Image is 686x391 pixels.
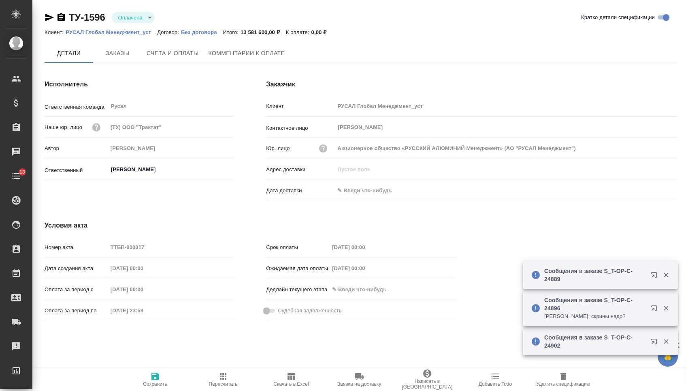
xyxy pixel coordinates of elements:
input: ✎ Введи что-нибудь [334,185,405,196]
button: Открыть в новой вкладке [646,333,665,353]
p: Итого: [223,29,241,35]
input: Пустое поле [329,262,400,274]
span: Написать в [GEOGRAPHIC_DATA] [398,378,456,390]
input: Пустое поле [334,163,677,175]
input: Пустое поле [334,142,677,154]
span: 13 [15,168,30,176]
input: Пустое поле [108,305,179,316]
p: Наше юр. лицо [45,123,82,131]
p: РУСАЛ Глобал Менеджмент_уст [66,29,157,35]
button: Открыть в новой вкладке [646,300,665,320]
input: Пустое поле [334,100,677,112]
input: Пустое поле [108,284,179,295]
button: Скачать в Excel [257,368,325,391]
button: Заявка на доставку [325,368,393,391]
button: Закрыть [658,305,674,312]
p: Договор: [157,29,181,35]
p: Сообщения в заказе S_T-OP-C-24889 [544,267,646,283]
span: Добавить Todo [479,381,512,387]
input: ✎ Введи что-нибудь [329,284,400,295]
button: Скопировать ссылку для ЯМессенджера [45,13,54,22]
p: Ожидаемая дата оплаты [266,264,329,273]
button: Добавить Todo [461,368,529,391]
p: К оплате: [286,29,311,35]
p: Оплата за период с [45,286,108,294]
button: Открыть в новой вкладке [646,267,665,286]
button: Скопировать ссылку [56,13,66,22]
p: [PERSON_NAME]: скрины надо? [544,312,646,320]
div: Оплачена [112,12,155,23]
button: Оплачена [116,14,145,21]
input: Пустое поле [108,241,234,253]
span: Сохранить [143,381,167,387]
span: Кратко детали спецификации [581,13,655,21]
h4: Исполнитель [45,79,234,89]
span: Счета и оплаты [147,48,199,58]
a: РУСАЛ Глобал Менеджмент_уст [66,28,157,35]
p: Клиент [266,102,334,110]
a: Без договора [181,28,223,35]
p: Дедлайн текущего этапа [266,286,329,294]
button: Закрыть [658,271,674,279]
input: Пустое поле [108,262,179,274]
span: Детали [49,48,88,58]
button: Open [229,169,231,170]
p: Ответственная команда [45,103,108,111]
p: 0,00 ₽ [311,29,333,35]
p: Автор [45,144,108,153]
a: 13 [2,166,30,186]
p: Дата доставки [266,187,334,195]
h4: Заказчик [266,79,677,89]
h4: Условия акта [45,221,456,230]
span: Заявка на доставку [337,381,381,387]
span: Комментарии к оплате [209,48,285,58]
button: Пересчитать [189,368,257,391]
span: Скачать в Excel [273,381,309,387]
p: Сообщения в заказе S_T-OP-C-24902 [544,333,646,350]
p: Адрес доставки [266,165,334,174]
span: Судебная задолженность [278,307,341,315]
p: Клиент: [45,29,66,35]
p: Дата создания акта [45,264,108,273]
p: 13 581 600,00 ₽ [241,29,286,35]
span: Пересчитать [209,381,238,387]
input: Пустое поле [108,121,234,133]
button: Сохранить [121,368,189,391]
input: Пустое поле [108,142,234,154]
button: Написать в [GEOGRAPHIC_DATA] [393,368,461,391]
button: Закрыть [658,338,674,345]
p: Оплата за период по [45,307,108,315]
input: Пустое поле [329,241,400,253]
p: Срок оплаты [266,243,329,251]
p: Юр. лицо [266,144,290,153]
a: ТУ-1596 [69,12,105,23]
p: Сообщения в заказе S_T-OP-C-24896 [544,296,646,312]
span: Заказы [98,48,137,58]
p: Без договора [181,29,223,35]
p: Ответственный [45,166,108,174]
p: Номер акта [45,243,108,251]
p: Контактное лицо [266,124,334,132]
